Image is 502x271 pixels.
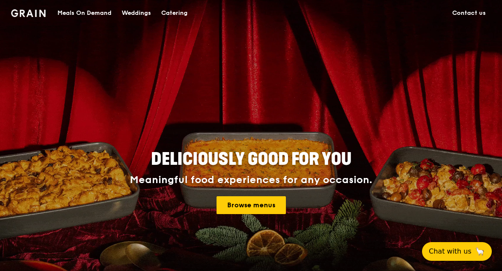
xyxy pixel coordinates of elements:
img: Grain [11,9,46,17]
a: Browse menus [217,196,286,214]
div: Meaningful food experiences for any occasion. [98,174,404,186]
button: Chat with us🦙 [422,242,492,261]
a: Catering [156,0,193,26]
div: Meals On Demand [57,0,111,26]
a: Weddings [117,0,156,26]
div: Catering [161,0,188,26]
div: Weddings [122,0,151,26]
span: Chat with us [429,246,471,257]
span: Deliciously good for you [151,149,351,169]
a: Contact us [447,0,491,26]
span: 🦙 [475,246,485,257]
